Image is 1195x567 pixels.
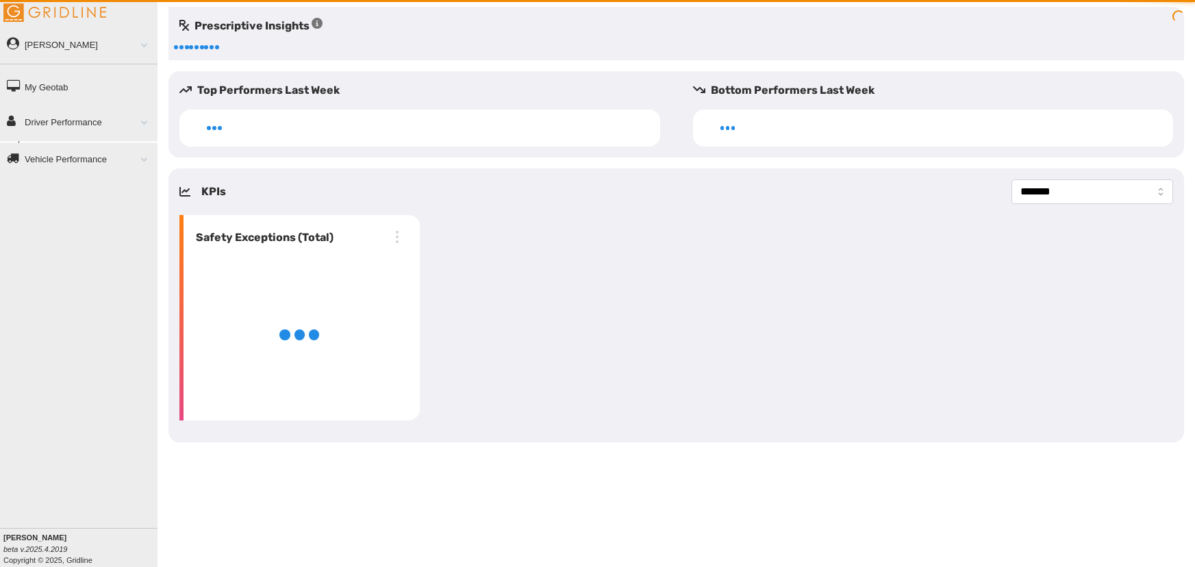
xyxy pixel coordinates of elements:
i: beta v.2025.4.2019 [3,545,67,553]
b: [PERSON_NAME] [3,533,66,542]
div: Copyright © 2025, Gridline [3,532,158,566]
h6: Safety Exceptions (Total) [190,229,334,246]
img: Gridline [3,3,106,22]
a: Dashboard [25,141,158,166]
h5: Bottom Performers Last Week [693,82,1185,99]
h5: KPIs [201,184,226,200]
h5: Prescriptive Insights [179,18,323,34]
h5: Top Performers Last Week [179,82,671,99]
